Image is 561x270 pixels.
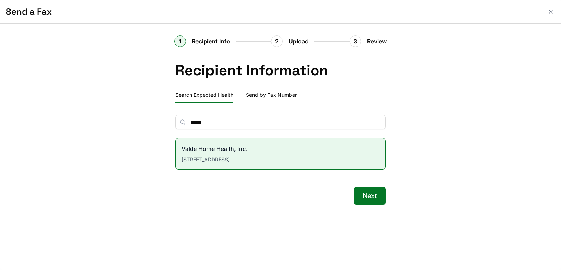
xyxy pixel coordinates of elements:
[245,88,297,103] button: Send by Fax Number
[289,37,309,46] span: Upload
[175,88,233,103] button: Search Expected Health
[546,7,555,16] button: Close
[192,37,230,46] span: Recipient Info
[174,35,186,47] div: 1
[182,156,379,163] div: [STREET_ADDRESS]
[367,37,387,46] span: Review
[175,62,386,79] h2: Recipient Information
[271,35,283,47] div: 2
[6,6,541,18] h1: Send a Fax
[354,187,386,205] button: Next
[350,35,361,47] div: 3
[182,144,379,153] div: Valde Home Health, Inc.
